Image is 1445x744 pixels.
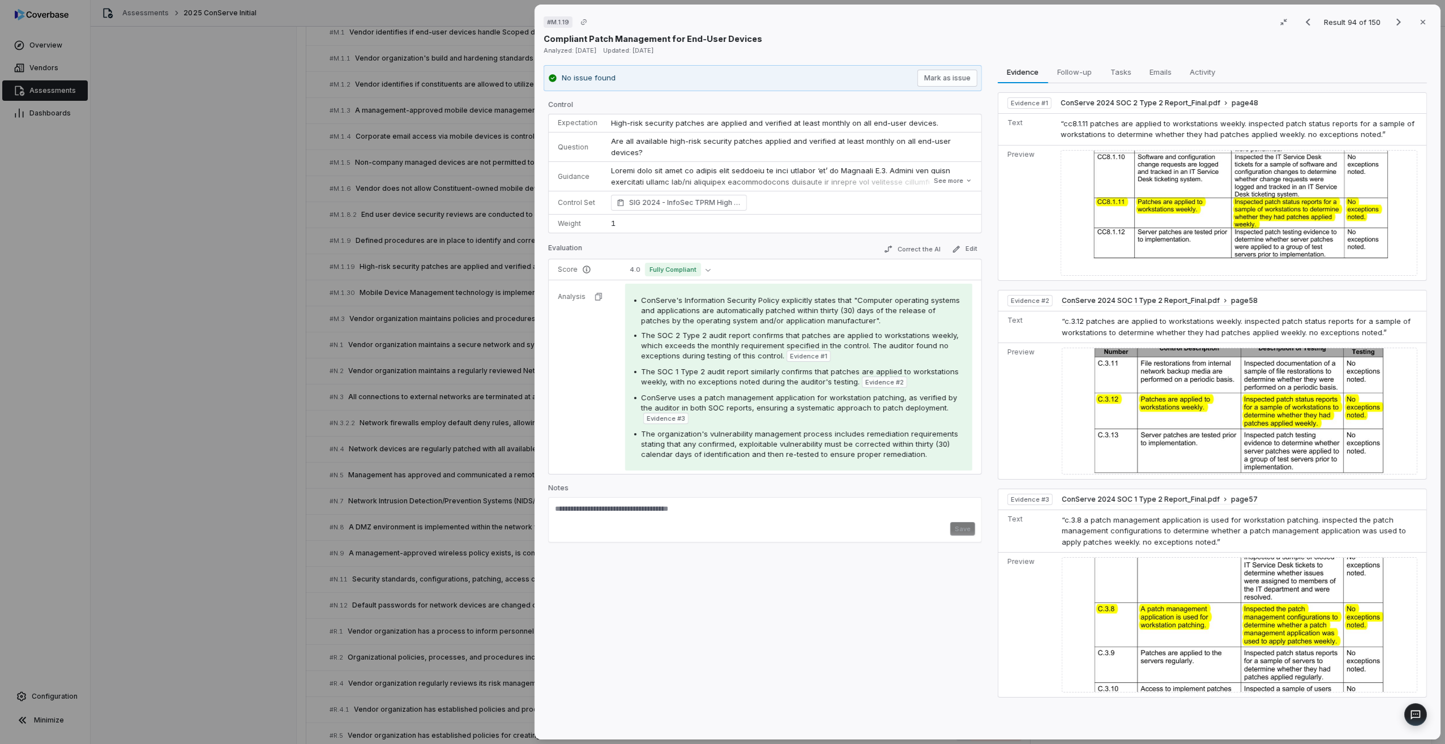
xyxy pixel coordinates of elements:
span: ConServe 2024 SOC 1 Type 2 Report_Final.pdf [1062,495,1220,504]
button: Correct the AI [879,242,945,256]
p: Loremi dolo sit amet co adipis elit seddoeiu te inci utlabor ‘et’ do Magnaali E.3. Admini ven qui... [611,165,972,408]
span: page 48 [1232,99,1258,108]
td: Preview [998,553,1057,697]
td: Text [998,113,1056,145]
span: Analyzed: [DATE] [544,46,596,54]
img: 81d60feb1b9a431185f1b60969f655ab_original.jpg_w1200.jpg [1062,557,1417,692]
span: ConServe's Information Security Policy explicitly states that "Computer operating systems and app... [641,296,960,325]
span: 1 [611,219,615,228]
span: “c.3.8 a patch management application is used for workstation patching. inspected the patch manag... [1062,515,1406,546]
span: Emails [1145,65,1176,79]
p: Score [558,265,612,274]
span: ConServe 2024 SOC 1 Type 2 Report_Final.pdf [1062,296,1220,305]
button: Next result [1387,15,1410,29]
p: Analysis [558,292,585,301]
span: Evidence # 3 [647,414,685,423]
span: Evidence # 2 [865,378,904,387]
span: page 58 [1231,296,1258,305]
button: Edit [947,242,982,256]
img: 8e4029d9d1de48b5b93347656a99e986_original.jpg_w1200.jpg [1062,348,1417,474]
span: The SOC 2 Type 2 audit report confirms that patches are applied to workstations weekly, which exc... [641,331,959,360]
td: Preview [998,145,1056,280]
button: 4.0Fully Compliant [625,263,715,276]
button: Mark as issue [917,70,977,87]
span: ConServe 2024 SOC 2 Type 2 Report_Final.pdf [1061,99,1220,108]
button: ConServe 2024 SOC 1 Type 2 Report_Final.pdfpage58 [1062,296,1258,306]
span: Follow-up [1053,65,1097,79]
td: Text [998,510,1057,553]
button: See more [930,170,976,191]
button: ConServe 2024 SOC 2 Type 2 Report_Final.pdfpage48 [1061,99,1258,108]
button: Previous result [1297,15,1319,29]
p: Control Set [558,198,597,207]
button: ConServe 2024 SOC 1 Type 2 Report_Final.pdfpage57 [1062,495,1258,504]
button: Copy link [574,12,594,32]
p: Question [558,143,597,152]
p: Guidance [558,172,597,181]
span: Evidence [1003,65,1044,79]
p: Weight [558,219,597,228]
span: Evidence # 2 [1011,296,1049,305]
p: Expectation [558,118,597,127]
span: # M.1.19 [547,18,569,27]
p: Control [548,100,982,114]
td: Text [998,311,1057,343]
p: No issue found [562,72,615,84]
span: “c.3.12 patches are applied to workstations weekly. inspected patch status reports for a sample o... [1062,317,1410,337]
p: Compliant Patch Management for End-User Devices [544,33,762,45]
span: page 57 [1231,495,1258,504]
span: Fully Compliant [645,263,701,276]
td: Preview [998,343,1057,479]
span: Are all available high-risk security patches applied and verified at least monthly on all end-use... [611,136,953,157]
span: Evidence # 1 [1011,99,1048,108]
p: Evaluation [548,243,582,257]
span: Tasks [1106,65,1136,79]
span: “cc8.1.11 patches are applied to workstations weekly. inspected patch status reports for a sample... [1061,119,1414,139]
span: Activity [1185,65,1220,79]
img: 61616b3b73e943be86acfd7baf1b5bee_original.jpg_w1200.jpg [1061,150,1417,276]
span: The organization's vulnerability management process includes remediation requirements stating tha... [641,429,958,459]
span: Updated: [DATE] [603,46,653,54]
span: SIG 2024 - InfoSec TPRM High Framework [629,197,741,208]
span: High-risk security patches are applied and verified at least monthly on all end-user devices. [611,118,938,127]
span: Evidence # 1 [790,352,827,361]
span: Evidence # 3 [1011,495,1049,504]
p: Notes [548,484,982,497]
p: Result 94 of 150 [1324,16,1383,28]
span: ConServe uses a patch management application for workstation patching, as verified by the auditor... [641,393,957,412]
span: The SOC 1 Type 2 audit report similarly confirms that patches are applied to workstations weekly,... [641,367,959,386]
